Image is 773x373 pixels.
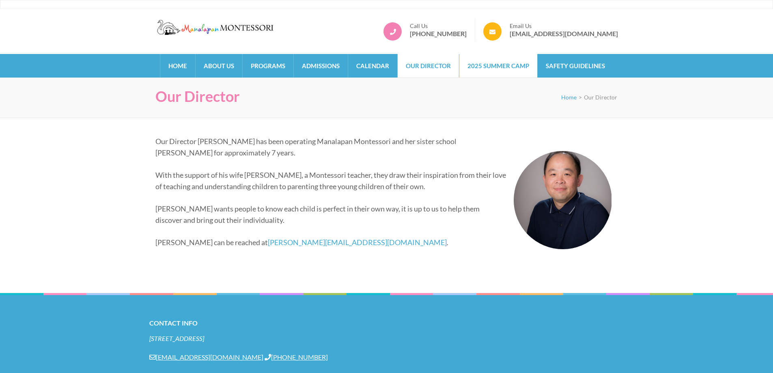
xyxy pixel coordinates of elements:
[160,54,195,78] a: Home
[196,54,242,78] a: About Us
[561,94,577,101] a: Home
[579,94,582,101] span: >
[155,237,612,248] p: [PERSON_NAME] can be reached at .
[155,203,612,226] p: [PERSON_NAME] wants people to know each child is perfect in their own way, it is up to us to help...
[510,30,618,38] a: [EMAIL_ADDRESS][DOMAIN_NAME]
[149,334,624,343] address: [STREET_ADDRESS]
[348,54,397,78] a: Calendar
[459,54,537,78] a: 2025 Summer Camp
[268,238,447,247] a: [PERSON_NAME][EMAIL_ADDRESS][DOMAIN_NAME]
[155,169,612,192] p: With the support of his wife [PERSON_NAME], a Montessori teacher, they draw their inspiration fro...
[265,353,328,361] a: [PHONE_NUMBER]
[294,54,348,78] a: Admissions
[538,54,613,78] a: Safety Guidelines
[398,54,459,78] a: Our Director
[410,30,467,38] a: [PHONE_NUMBER]
[149,353,263,361] a: [EMAIL_ADDRESS][DOMAIN_NAME]
[510,22,618,30] span: Email Us
[155,136,612,158] p: Our Director [PERSON_NAME] has been operating Manalapan Montessori and her sister school [PERSON_...
[149,317,624,329] h2: Contact Info
[243,54,293,78] a: Programs
[155,18,277,36] img: Manalapan Montessori – #1 Rated Child Day Care Center in Manalapan NJ
[155,88,240,105] h1: Our Director
[410,22,467,30] span: Call Us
